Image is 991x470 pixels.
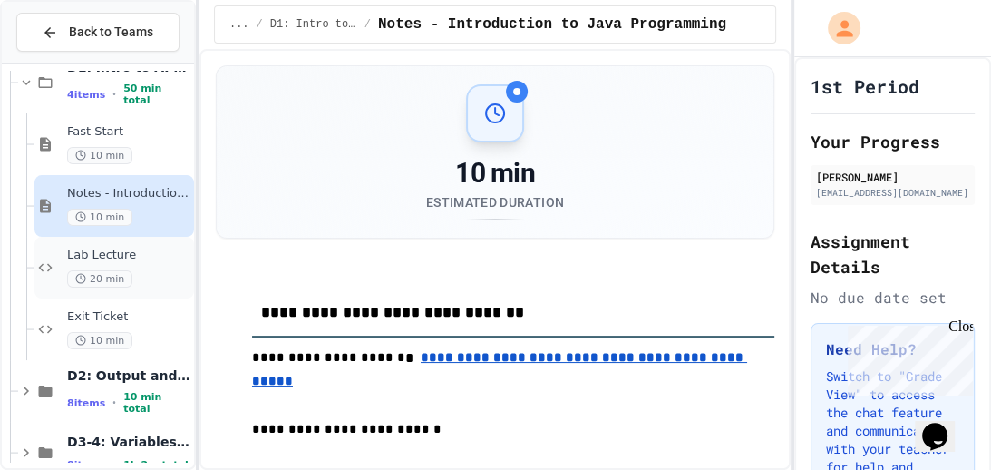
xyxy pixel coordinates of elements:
[426,157,564,190] div: 10 min
[811,287,975,308] div: No due date set
[16,13,180,52] button: Back to Teams
[123,391,190,415] span: 10 min total
[364,17,371,32] span: /
[270,17,357,32] span: D1: Intro to APCSA
[257,17,263,32] span: /
[67,147,132,164] span: 10 min
[69,23,153,42] span: Back to Teams
[67,434,190,450] span: D3-4: Variables and Input
[67,270,132,288] span: 20 min
[7,7,125,115] div: Chat with us now!Close
[816,169,969,185] div: [PERSON_NAME]
[840,318,973,396] iframe: chat widget
[67,332,132,349] span: 10 min
[67,367,190,384] span: D2: Output and Compiling Code
[811,229,975,279] h2: Assignment Details
[67,309,190,325] span: Exit Ticket
[378,14,726,35] span: Notes - Introduction to Java Programming
[811,73,919,99] h1: 1st Period
[811,129,975,154] h2: Your Progress
[67,397,105,409] span: 8 items
[67,248,190,263] span: Lab Lecture
[809,7,865,49] div: My Account
[426,193,564,211] div: Estimated Duration
[123,83,190,106] span: 50 min total
[112,87,116,102] span: •
[67,124,190,140] span: Fast Start
[229,17,249,32] span: ...
[826,338,959,360] h3: Need Help?
[112,396,116,410] span: •
[67,186,190,201] span: Notes - Introduction to Java Programming
[67,89,105,101] span: 4 items
[915,397,973,452] iframe: chat widget
[67,209,132,226] span: 10 min
[816,186,969,200] div: [EMAIL_ADDRESS][DOMAIN_NAME]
